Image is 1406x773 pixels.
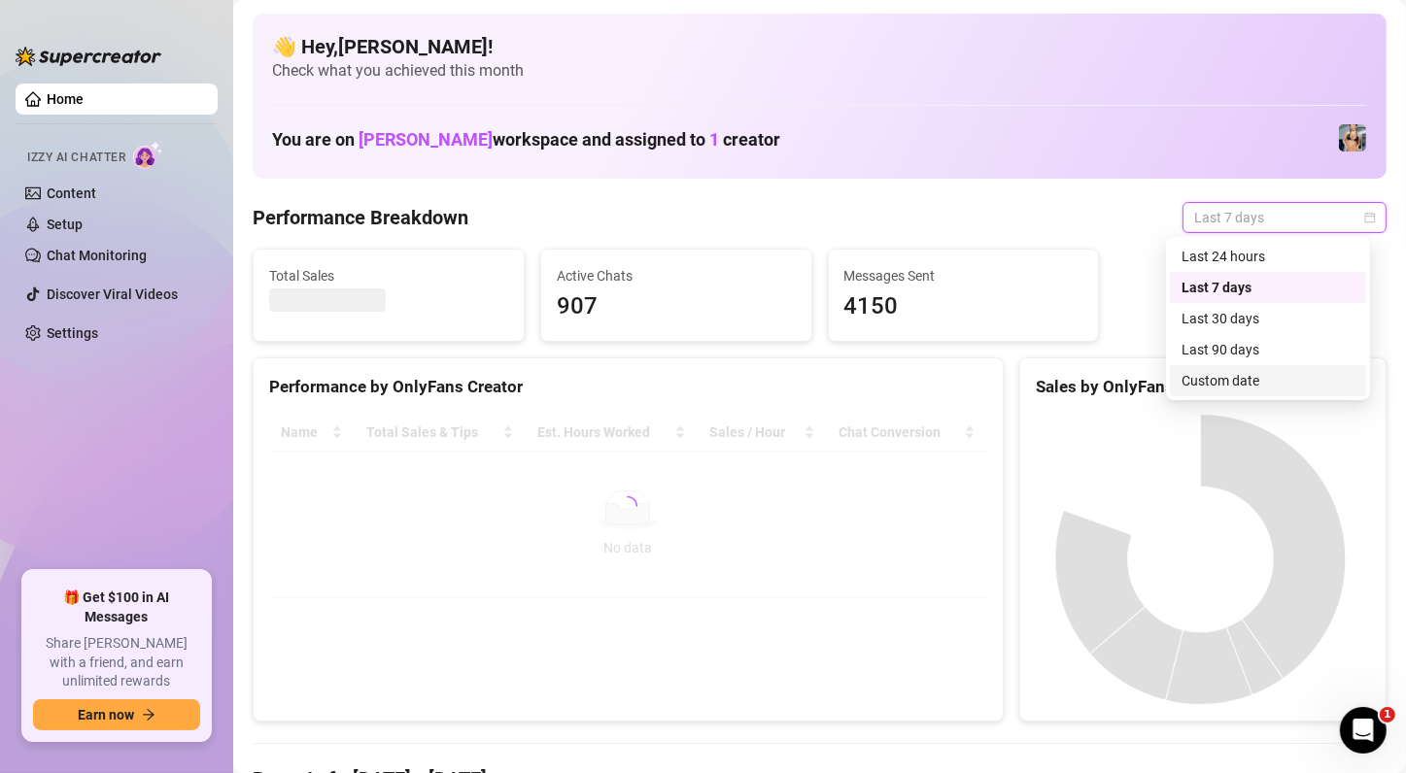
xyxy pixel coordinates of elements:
span: 907 [557,288,796,325]
div: Custom date [1182,370,1355,391]
span: loading [616,494,639,518]
div: Last 90 days [1182,339,1355,360]
a: Chat Monitoring [47,248,147,263]
span: calendar [1364,212,1376,223]
a: Content [47,185,96,201]
span: 1 [709,129,719,150]
span: Share [PERSON_NAME] with a friend, and earn unlimited rewards [33,634,200,691]
img: AI Chatter [133,141,163,169]
span: Total Sales [269,265,508,286]
div: Last 24 hours [1170,241,1366,272]
iframe: Intercom live chat [1340,707,1387,754]
div: Last 7 days [1170,272,1366,303]
span: 🎁 Get $100 in AI Messages [33,588,200,626]
a: Setup [47,217,83,232]
span: Last 7 days [1194,203,1375,232]
h4: 👋 Hey, [PERSON_NAME] ! [272,33,1367,60]
div: Last 7 days [1182,277,1355,298]
span: Messages Sent [844,265,1083,286]
span: [PERSON_NAME] [359,129,493,150]
span: Izzy AI Chatter [27,149,125,167]
div: Sales by OnlyFans Creator [1036,374,1370,400]
div: Last 24 hours [1182,246,1355,267]
div: Last 30 days [1170,303,1366,334]
div: Custom date [1170,365,1366,396]
span: 1 [1380,707,1395,723]
span: Check what you achieved this month [272,60,1367,82]
a: Home [47,91,84,107]
a: Settings [47,325,98,341]
h4: Performance Breakdown [253,204,468,231]
img: logo-BBDzfeDw.svg [16,47,161,66]
div: Last 30 days [1182,308,1355,329]
div: Performance by OnlyFans Creator [269,374,987,400]
div: Last 90 days [1170,334,1366,365]
span: Earn now [78,707,134,723]
button: Earn nowarrow-right [33,699,200,730]
span: 4150 [844,288,1083,325]
h1: You are on workspace and assigned to creator [272,129,780,151]
span: Active Chats [557,265,796,286]
img: Veronica [1339,124,1366,151]
span: arrow-right [142,708,155,722]
a: Discover Viral Videos [47,286,178,302]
